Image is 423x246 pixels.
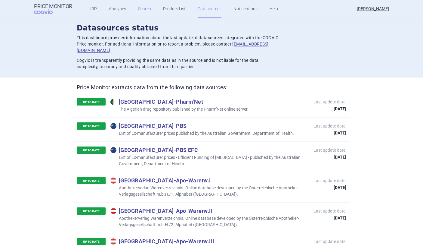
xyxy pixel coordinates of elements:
p: Last update date: [313,99,346,111]
p: [GEOGRAPHIC_DATA] - Apo-Warenv.II [110,207,307,214]
p: [GEOGRAPHIC_DATA] - PBS EFC [110,147,307,153]
img: Austria [110,238,116,244]
p: Last update date: [313,123,346,135]
p: UP TO DATE [77,98,106,106]
p: Apothekerverlag Warenverzeichnis. Online database developed by the Österreichische Apotheker-Verl... [110,215,307,228]
p: UP TO DATE [77,177,106,184]
img: Australia [110,123,116,129]
p: [GEOGRAPHIC_DATA] - Apo-Warenv.III [110,238,307,244]
strong: [DATE] [313,131,346,135]
span: COGVIO [34,9,61,14]
p: UP TO DATE [77,207,106,215]
p: List of Ex-manufacturer prices published by the Australian Government, Department of Health. [110,130,294,137]
p: Last update date: [313,208,346,220]
p: Last update date: [313,147,346,159]
strong: Price Monitor [34,3,72,9]
p: UP TO DATE [77,122,106,130]
p: [GEOGRAPHIC_DATA] - PBS [110,122,294,129]
p: This dashboard provides information about the last update of datasources integrated with the COGV... [77,35,279,54]
p: Cogvio is transparently providing the same data as in the source and is not liable for the data c... [77,57,279,70]
img: Australia [110,147,116,153]
p: Apothekerverlag Warenverzeichnis. Online database developed by the Österreichische Apotheker-Verl... [110,185,307,197]
p: UP TO DATE [77,147,106,154]
p: UP TO DATE [77,238,106,245]
strong: [DATE] [313,155,346,159]
a: [EMAIL_ADDRESS][DOMAIN_NAME] [77,42,269,53]
img: Algeria [110,99,116,105]
a: Price MonitorCOGVIO [34,3,72,15]
p: [GEOGRAPHIC_DATA] - Pharm'Net [110,98,249,105]
strong: [DATE] [313,216,346,220]
h2: Datasources status [77,23,346,33]
h2: Price Monitor extracts data from the following data sources: [77,84,346,91]
p: Last update date: [313,178,346,190]
strong: [DATE] [313,107,346,111]
p: The Algerian drug repository published by the Pharm'Net online server. [110,106,249,112]
img: Austria [110,178,116,184]
p: [GEOGRAPHIC_DATA] - Apo-Warenv.I [110,177,307,184]
strong: [DATE] [313,185,346,190]
p: List of Ex-manufacturer prices - Efficient Funding of [MEDICAL_DATA] - published by the Australia... [110,154,307,167]
img: Austria [110,208,116,214]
